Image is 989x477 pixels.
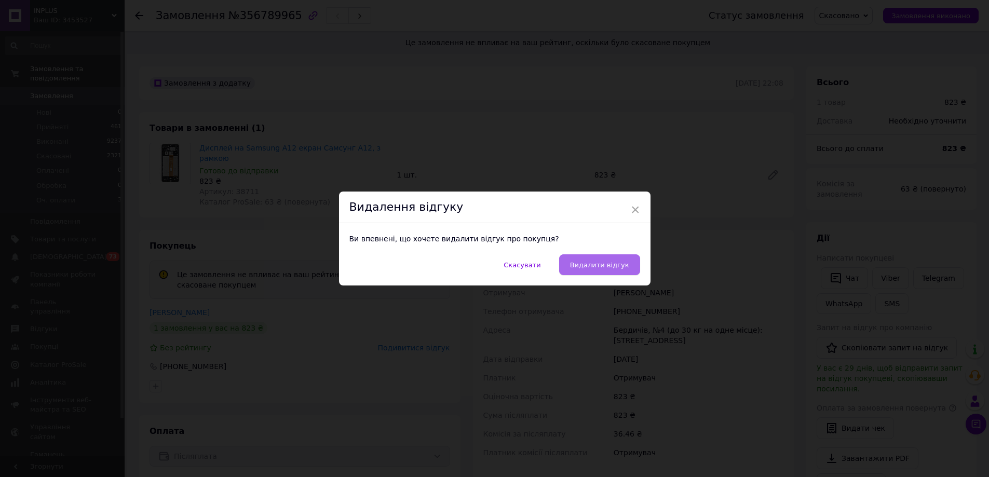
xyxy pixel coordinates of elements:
button: Видалити відгук [559,254,640,275]
span: Ви впевнені, що хочете видалити відгук про покупця? [349,235,559,243]
button: Скасувати [493,254,551,275]
span: Видалити відгук [570,261,629,269]
span: Скасувати [504,261,540,269]
div: Видалення відгуку [339,192,651,223]
span: × [631,201,640,219]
